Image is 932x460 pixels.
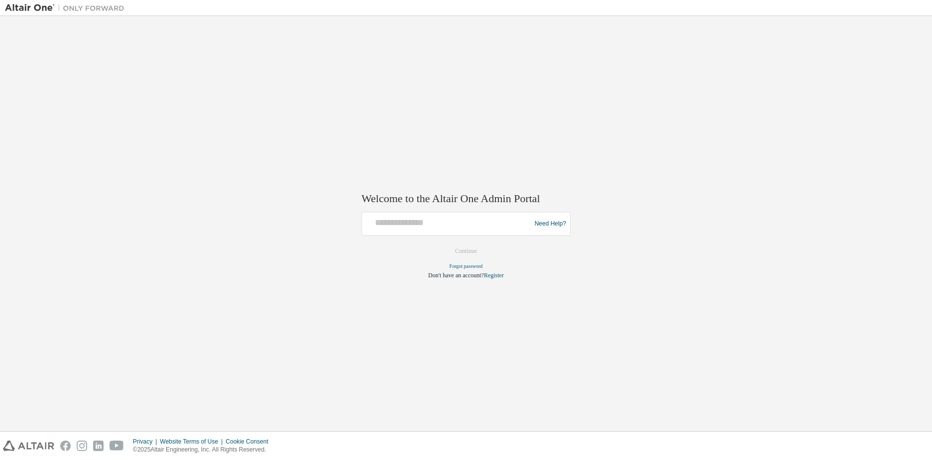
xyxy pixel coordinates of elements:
[484,272,504,279] a: Register
[226,438,274,446] div: Cookie Consent
[5,3,129,13] img: Altair One
[93,441,104,451] img: linkedin.svg
[428,272,484,279] span: Don't have an account?
[110,441,124,451] img: youtube.svg
[361,192,571,206] h2: Welcome to the Altair One Admin Portal
[3,441,54,451] img: altair_logo.svg
[133,438,160,446] div: Privacy
[160,438,226,446] div: Website Terms of Use
[133,446,274,454] p: © 2025 Altair Engineering, Inc. All Rights Reserved.
[77,441,87,451] img: instagram.svg
[450,264,483,269] a: Forgot password
[60,441,71,451] img: facebook.svg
